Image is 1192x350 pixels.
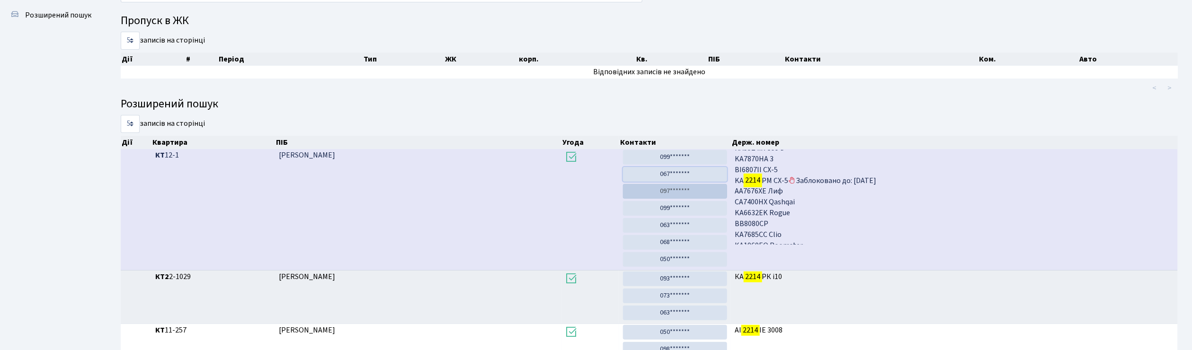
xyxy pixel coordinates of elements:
[279,150,335,160] span: [PERSON_NAME]
[121,97,1178,111] h4: Розширений пошук
[979,52,1079,66] th: Ком.
[635,52,707,66] th: Кв.
[155,271,169,282] b: КТ2
[121,66,1178,79] td: Відповідних записів не знайдено
[279,325,335,335] span: [PERSON_NAME]
[25,10,91,20] span: Розширений пошук
[155,325,271,336] span: 11-257
[121,32,205,50] label: записів на сторінці
[735,150,1174,245] span: АА8672НК АА7262АА КА2249ВХ 5 КА5498СТ И8 АА8094МІ лачети KA7173MO Evanda ВК9897ІЕ Fusion AX9960MA...
[744,174,762,187] mark: 2214
[707,52,784,66] th: ПІБ
[784,52,979,66] th: Контакти
[5,6,99,25] a: Розширений пошук
[561,136,619,149] th: Угода
[741,324,759,337] mark: 2214
[151,136,275,149] th: Квартира
[121,115,140,133] select: записів на сторінці
[155,325,165,335] b: КТ
[155,271,271,282] span: 2-1029
[218,52,363,66] th: Період
[121,32,140,50] select: записів на сторінці
[155,150,271,161] span: 12-1
[735,271,1174,282] span: КА РК i10
[185,52,218,66] th: #
[121,136,151,149] th: Дії
[731,136,1178,149] th: Держ. номер
[279,271,335,282] span: [PERSON_NAME]
[518,52,635,66] th: корп.
[275,136,561,149] th: ПІБ
[363,52,444,66] th: Тип
[444,52,518,66] th: ЖК
[744,270,762,283] mark: 2214
[735,325,1174,336] span: AI IE 3008
[619,136,731,149] th: Контакти
[1078,52,1178,66] th: Авто
[121,52,185,66] th: Дії
[155,150,165,160] b: КТ
[121,14,1178,28] h4: Пропуск в ЖК
[121,115,205,133] label: записів на сторінці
